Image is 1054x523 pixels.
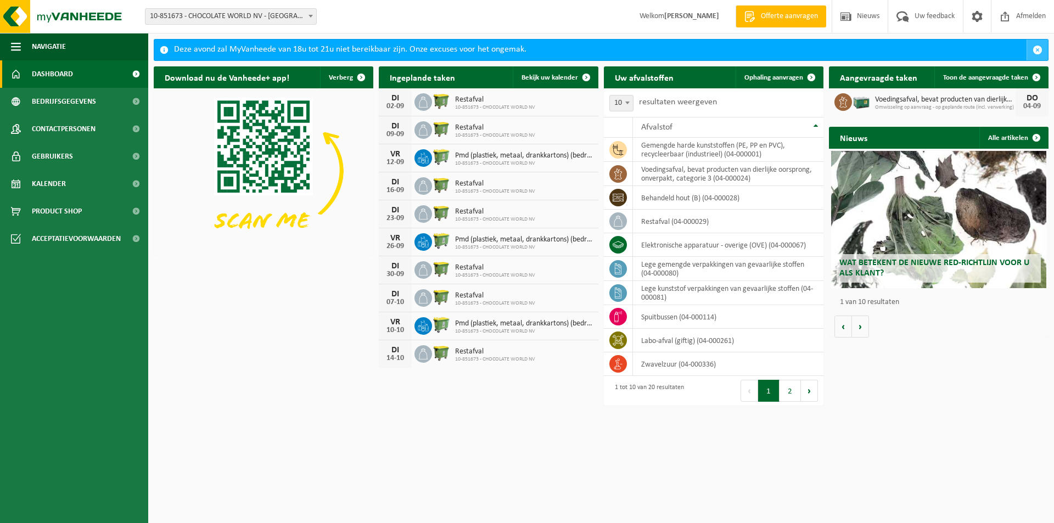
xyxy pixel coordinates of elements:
span: Restafval [455,263,535,272]
span: 10-851673 - CHOCOLATE WORLD NV [455,188,535,195]
span: 10-851673 - CHOCOLATE WORLD NV [455,160,593,167]
td: gemengde harde kunststoffen (PE, PP en PVC), recycleerbaar (industrieel) (04-000001) [633,138,823,162]
div: DI [384,346,406,355]
div: 1 tot 10 van 20 resultaten [609,379,684,403]
span: Restafval [455,95,535,104]
span: 10-851673 - CHOCOLATE WORLD NV [455,300,535,307]
td: zwavelzuur (04-000336) [633,352,823,376]
span: Bekijk uw kalender [522,74,578,81]
span: 10-851673 - CHOCOLATE WORLD NV - HOBOKEN [145,8,317,25]
div: 16-09 [384,187,406,194]
img: PB-LB-0680-HPE-GN-01 [852,92,871,110]
div: DI [384,178,406,187]
a: Alle artikelen [979,127,1047,149]
div: 14-10 [384,355,406,362]
div: 26-09 [384,243,406,250]
div: VR [384,234,406,243]
img: WB-1100-HPE-GN-50 [432,344,451,362]
h2: Uw afvalstoffen [604,66,685,88]
td: labo-afval (giftig) (04-000261) [633,329,823,352]
p: 1 van 10 resultaten [840,299,1043,306]
span: Dashboard [32,60,73,88]
span: Toon de aangevraagde taken [943,74,1028,81]
span: Kalender [32,170,66,198]
span: Voedingsafval, bevat producten van dierlijke oorsprong, onverpakt, categorie 3 [875,95,1016,104]
span: Acceptatievoorwaarden [32,225,121,252]
button: Previous [741,380,758,402]
span: Restafval [455,207,535,216]
span: Gebruikers [32,143,73,170]
img: WB-0660-HPE-GN-50 [432,148,451,166]
strong: [PERSON_NAME] [664,12,719,20]
span: 10 [609,95,633,111]
span: Restafval [455,179,535,188]
span: 10-851673 - CHOCOLATE WORLD NV [455,328,593,335]
img: WB-0660-HPE-GN-50 [432,316,451,334]
a: Bekijk uw kalender [513,66,597,88]
span: Restafval [455,291,535,300]
div: VR [384,150,406,159]
a: Ophaling aanvragen [736,66,822,88]
div: 04-09 [1021,103,1043,110]
span: Contactpersonen [32,115,96,143]
button: 2 [780,380,801,402]
img: WB-1100-HPE-GN-50 [432,204,451,222]
h2: Ingeplande taken [379,66,466,88]
span: 10-851673 - CHOCOLATE WORLD NV [455,244,593,251]
a: Wat betekent de nieuwe RED-richtlijn voor u als klant? [831,151,1046,288]
span: Restafval [455,347,535,356]
img: WB-1100-HPE-GN-50 [432,176,451,194]
td: lege gemengde verpakkingen van gevaarlijke stoffen (04-000080) [633,257,823,281]
div: 12-09 [384,159,406,166]
td: spuitbussen (04-000114) [633,305,823,329]
img: WB-1100-HPE-GN-50 [432,260,451,278]
span: Afvalstof [641,123,672,132]
img: Download de VHEPlus App [154,88,373,253]
span: Bedrijfsgegevens [32,88,96,115]
div: DI [384,122,406,131]
div: VR [384,318,406,327]
span: Product Shop [32,198,82,225]
td: voedingsafval, bevat producten van dierlijke oorsprong, onverpakt, categorie 3 (04-000024) [633,162,823,186]
td: behandeld hout (B) (04-000028) [633,186,823,210]
span: 10-851673 - CHOCOLATE WORLD NV [455,104,535,111]
h2: Download nu de Vanheede+ app! [154,66,300,88]
div: 02-09 [384,103,406,110]
div: DO [1021,94,1043,103]
div: 07-10 [384,299,406,306]
span: 10-851673 - CHOCOLATE WORLD NV [455,356,535,363]
h2: Nieuws [829,127,878,148]
div: 09-09 [384,131,406,138]
span: Offerte aanvragen [758,11,821,22]
button: 1 [758,380,780,402]
button: Volgende [852,316,869,338]
div: 30-09 [384,271,406,278]
div: 10-10 [384,327,406,334]
span: 10 [610,95,633,111]
td: elektronische apparatuur - overige (OVE) (04-000067) [633,233,823,257]
span: Verberg [329,74,353,81]
img: WB-1100-HPE-GN-50 [432,120,451,138]
h2: Aangevraagde taken [829,66,928,88]
span: 10-851673 - CHOCOLATE WORLD NV [455,272,535,279]
span: Ophaling aanvragen [744,74,803,81]
div: 23-09 [384,215,406,222]
span: Wat betekent de nieuwe RED-richtlijn voor u als klant? [839,258,1029,278]
label: resultaten weergeven [639,98,717,106]
img: WB-0660-HPE-GN-50 [432,232,451,250]
img: WB-1100-HPE-GN-50 [432,288,451,306]
td: lege kunststof verpakkingen van gevaarlijke stoffen (04-000081) [633,281,823,305]
span: 10-851673 - CHOCOLATE WORLD NV - HOBOKEN [145,9,316,24]
button: Verberg [320,66,372,88]
a: Offerte aanvragen [736,5,826,27]
div: Deze avond zal MyVanheede van 18u tot 21u niet bereikbaar zijn. Onze excuses voor het ongemak. [174,40,1027,60]
div: DI [384,206,406,215]
div: DI [384,262,406,271]
button: Next [801,380,818,402]
span: Restafval [455,123,535,132]
span: Pmd (plastiek, metaal, drankkartons) (bedrijven) [455,235,593,244]
span: Omwisseling op aanvraag - op geplande route (incl. verwerking) [875,104,1016,111]
span: Pmd (plastiek, metaal, drankkartons) (bedrijven) [455,151,593,160]
img: WB-1100-HPE-GN-50 [432,92,451,110]
span: 10-851673 - CHOCOLATE WORLD NV [455,132,535,139]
